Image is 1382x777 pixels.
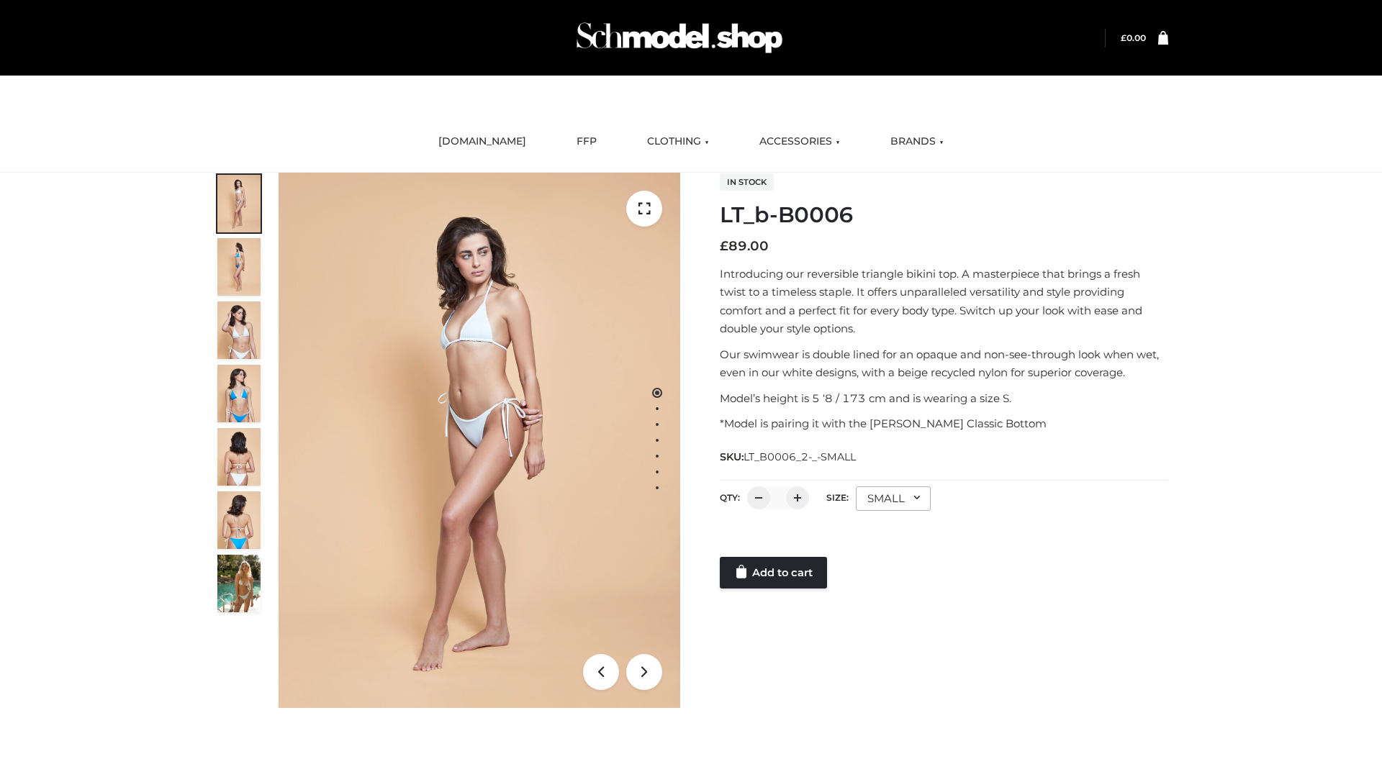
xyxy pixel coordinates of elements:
[720,238,769,254] bdi: 89.00
[720,345,1168,382] p: Our swimwear is double lined for an opaque and non-see-through look when wet, even in our white d...
[217,175,261,232] img: ArielClassicBikiniTop_CloudNine_AzureSky_OW114ECO_1-scaled.jpg
[720,448,857,465] span: SKU:
[217,238,261,296] img: ArielClassicBikiniTop_CloudNine_AzureSky_OW114ECO_2-scaled.jpg
[217,428,261,486] img: ArielClassicBikiniTop_CloudNine_AzureSky_OW114ECO_7-scaled.jpg
[572,9,787,66] img: Schmodel Admin 964
[749,126,851,158] a: ACCESSORIES
[1121,32,1126,43] span: £
[826,492,849,503] label: Size:
[880,126,954,158] a: BRANDS
[720,202,1168,228] h1: LT_b-B0006
[1121,32,1146,43] a: £0.00
[1121,32,1146,43] bdi: 0.00
[720,492,740,503] label: QTY:
[217,365,261,422] img: ArielClassicBikiniTop_CloudNine_AzureSky_OW114ECO_4-scaled.jpg
[279,173,680,708] img: ArielClassicBikiniTop_CloudNine_AzureSky_OW114ECO_1
[636,126,720,158] a: CLOTHING
[720,238,728,254] span: £
[856,486,931,511] div: SMALL
[217,555,261,612] img: Arieltop_CloudNine_AzureSky2.jpg
[566,126,608,158] a: FFP
[217,301,261,359] img: ArielClassicBikiniTop_CloudNine_AzureSky_OW114ECO_3-scaled.jpg
[720,265,1168,338] p: Introducing our reversible triangle bikini top. A masterpiece that brings a fresh twist to a time...
[428,126,537,158] a: [DOMAIN_NAME]
[720,557,827,589] a: Add to cart
[744,450,856,463] span: LT_B0006_2-_-SMALL
[217,491,261,549] img: ArielClassicBikiniTop_CloudNine_AzureSky_OW114ECO_8-scaled.jpg
[720,173,774,191] span: In stock
[720,389,1168,408] p: Model’s height is 5 ‘8 / 173 cm and is wearing a size S.
[720,414,1168,433] p: *Model is pairing it with the [PERSON_NAME] Classic Bottom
